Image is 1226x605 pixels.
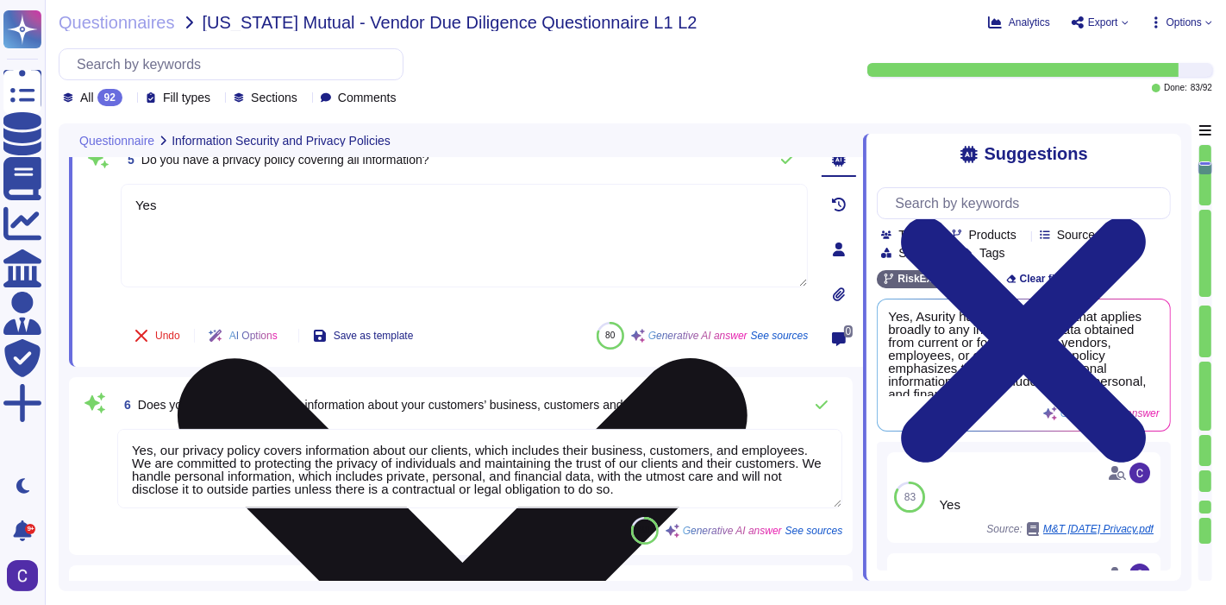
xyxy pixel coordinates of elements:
[1088,17,1118,28] span: Export
[640,526,649,535] span: 80
[59,14,175,31] span: Questionnaires
[7,560,38,591] img: user
[251,91,297,104] span: Sections
[163,91,210,104] span: Fill types
[1191,84,1212,92] span: 83 / 92
[121,184,808,287] textarea: Yes
[97,89,122,106] div: 92
[605,331,615,340] span: 80
[844,325,854,337] span: 0
[1129,564,1150,584] img: user
[117,429,842,508] textarea: Yes, our privacy policy covers information about our clients, which includes their business, cust...
[172,135,391,147] span: Information Security and Privacy Policies
[79,135,154,147] span: Questionnaire
[141,153,429,167] span: Do you have a privacy policy covering all information?
[121,154,134,166] span: 5
[785,526,843,536] span: See sources
[117,399,131,411] span: 6
[886,188,1170,218] input: Search by keywords
[1009,17,1050,28] span: Analytics
[80,91,94,104] span: All
[988,16,1050,29] button: Analytics
[338,91,397,104] span: Comments
[904,492,916,502] span: 83
[68,49,403,79] input: Search by keywords
[203,14,697,31] span: [US_STATE] Mutual - Vendor Due Diligence Questionnaire L1 L2
[1129,463,1150,483] img: user
[1164,84,1187,92] span: Done:
[3,557,50,595] button: user
[25,524,35,534] div: 9+
[1167,17,1202,28] span: Options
